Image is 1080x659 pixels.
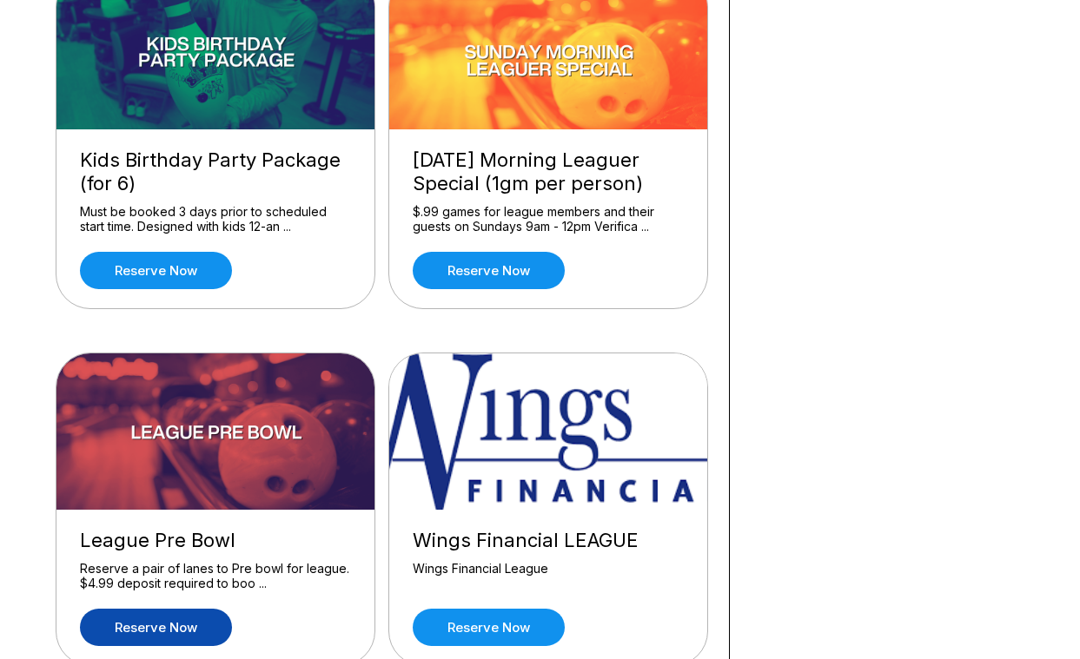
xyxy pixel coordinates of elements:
div: Must be booked 3 days prior to scheduled start time. Designed with kids 12-an ... [80,204,351,234]
div: Reserve a pair of lanes to Pre bowl for league. $4.99 deposit required to boo ... [80,561,351,591]
a: Reserve now [80,252,232,289]
div: Wings Financial League [413,561,684,591]
div: [DATE] Morning Leaguer Special (1gm per person) [413,148,684,195]
img: League Pre Bowl [56,353,376,510]
a: Reserve now [413,252,565,289]
div: League Pre Bowl [80,529,351,552]
a: Reserve now [80,609,232,646]
div: Wings Financial LEAGUE [413,529,684,552]
div: Kids Birthday Party Package (for 6) [80,148,351,195]
img: Wings Financial LEAGUE [389,353,709,510]
a: Reserve now [413,609,565,646]
div: $.99 games for league members and their guests on Sundays 9am - 12pm Verifica ... [413,204,684,234]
